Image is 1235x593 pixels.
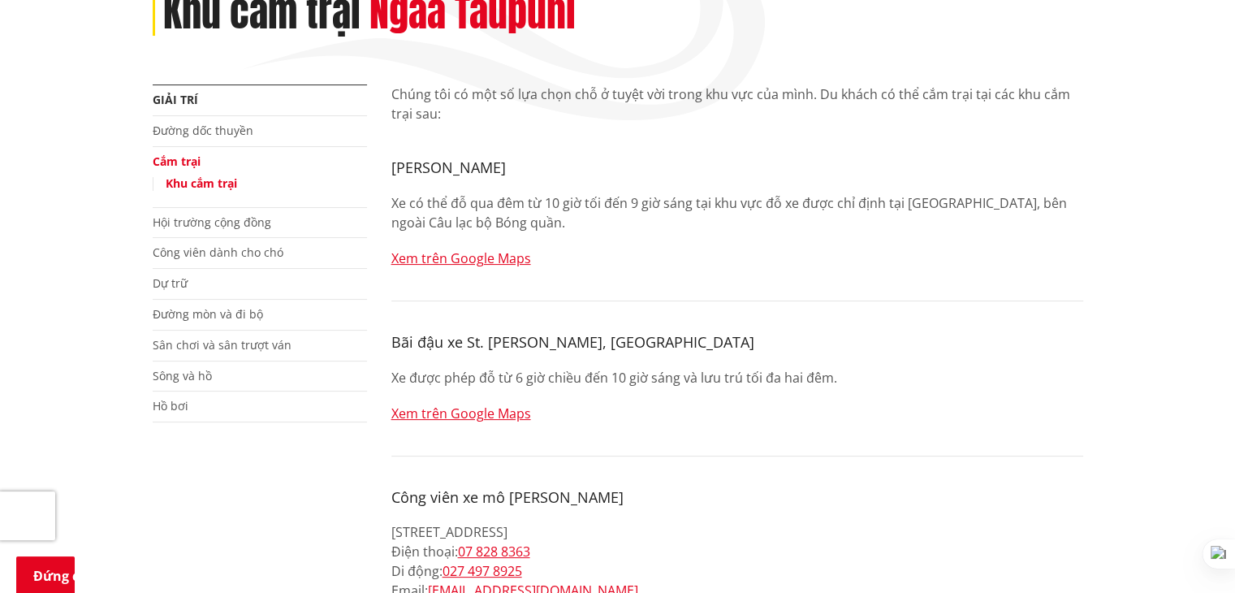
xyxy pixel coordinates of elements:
a: Giải trí [153,92,198,107]
iframe: Messenger Launcher [1160,525,1219,583]
a: Hồ bơi [153,398,188,413]
a: Dự trữ [153,275,188,291]
font: Di động: [391,562,443,580]
a: Xem trên Google Maps [391,405,531,422]
a: Đứng đầu [16,556,75,593]
a: Công viên dành cho chó [153,245,283,260]
a: Sân chơi và sân trượt ván [153,337,291,353]
a: Xem trên Google Maps [391,249,531,267]
a: Cắm trại [153,154,201,169]
a: Khu cắm trại [166,175,237,191]
a: 07 828 8363 [458,543,530,561]
font: Xe được phép đỗ từ 6 giờ chiều đến 10 giờ sáng và lưu trú tối đa hai đêm. [391,369,837,387]
a: Sông và hồ [153,368,212,383]
font: [STREET_ADDRESS] [391,523,507,541]
a: 027 497 8925 [443,562,522,580]
a: Đường mòn và đi bộ [153,306,263,322]
font: Đứng đầu [33,567,97,585]
font: [PERSON_NAME] [391,158,506,177]
a: Đường dốc thuyền [153,123,253,138]
font: Xe có thể đỗ qua đêm từ 10 giờ tối đến 9 giờ sáng tại khu vực đỗ xe được chỉ định tại [GEOGRAPHIC... [391,194,1067,232]
font: Bãi đậu xe St. [PERSON_NAME], [GEOGRAPHIC_DATA] [391,332,754,352]
font: Công viên xe mô [PERSON_NAME] [391,487,624,507]
font: Chúng tôi có một số lựa chọn chỗ ở tuyệt vời trong khu vực của mình. Du khách có thể cắm trại tại... [391,85,1070,123]
a: Hội trường cộng đồng [153,214,271,230]
font: Điện thoại: [391,543,458,561]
